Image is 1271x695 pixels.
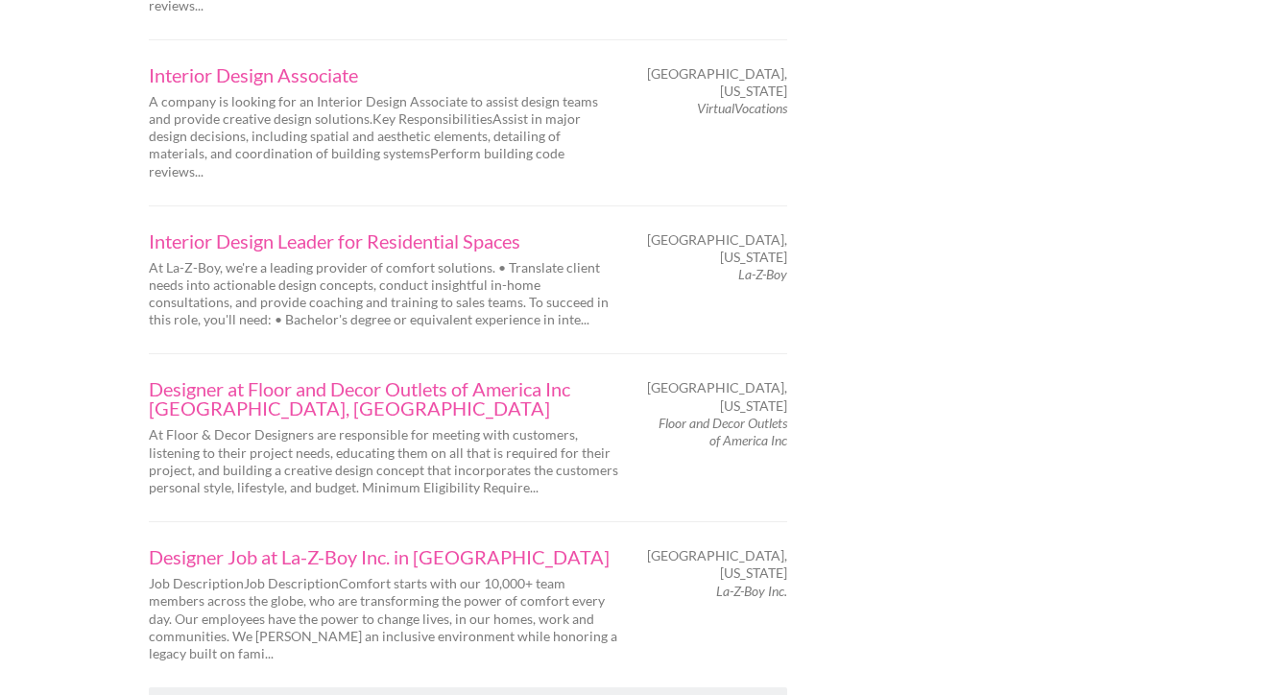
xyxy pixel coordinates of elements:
[647,65,787,100] span: [GEOGRAPHIC_DATA], [US_STATE]
[738,266,787,282] em: La-Z-Boy
[716,583,787,599] em: La-Z-Boy Inc.
[149,426,619,496] p: At Floor & Decor Designers are responsible for meeting with customers, listening to their project...
[659,415,787,448] em: Floor and Decor Outlets of America Inc
[149,259,619,329] p: At La-Z-Boy, we're a leading provider of comfort solutions. • Translate client needs into actiona...
[647,379,787,414] span: [GEOGRAPHIC_DATA], [US_STATE]
[149,93,619,180] p: A company is looking for an Interior Design Associate to assist design teams and provide creative...
[647,547,787,582] span: [GEOGRAPHIC_DATA], [US_STATE]
[149,65,619,84] a: Interior Design Associate
[149,575,619,662] p: Job DescriptionJob DescriptionComfort starts with our 10,000+ team members across the globe, who ...
[647,231,787,266] span: [GEOGRAPHIC_DATA], [US_STATE]
[697,100,787,116] em: VirtualVocations
[149,379,619,418] a: Designer at Floor and Decor Outlets of America Inc [GEOGRAPHIC_DATA], [GEOGRAPHIC_DATA]
[149,547,619,566] a: Designer Job at La-Z-Boy Inc. in [GEOGRAPHIC_DATA]
[149,231,619,251] a: Interior Design Leader for Residential Spaces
